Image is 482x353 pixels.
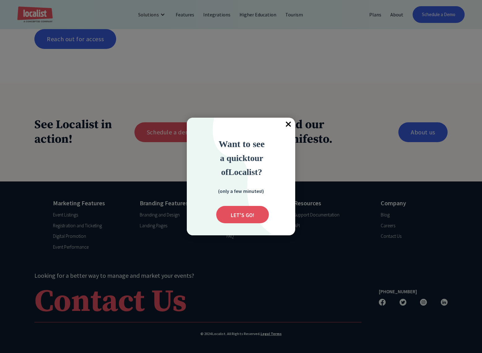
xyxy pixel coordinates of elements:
[216,206,269,223] div: Submit
[218,188,264,194] strong: (only a few minutes!)
[282,118,295,131] span: ×
[228,167,262,177] strong: Localist?
[220,153,247,163] span: a quick
[210,187,272,195] div: (only a few minutes!)
[219,139,265,149] strong: Want to see
[201,137,282,179] div: Want to see a quick tour of Localist?
[247,153,254,163] strong: to
[282,118,295,131] div: Close popup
